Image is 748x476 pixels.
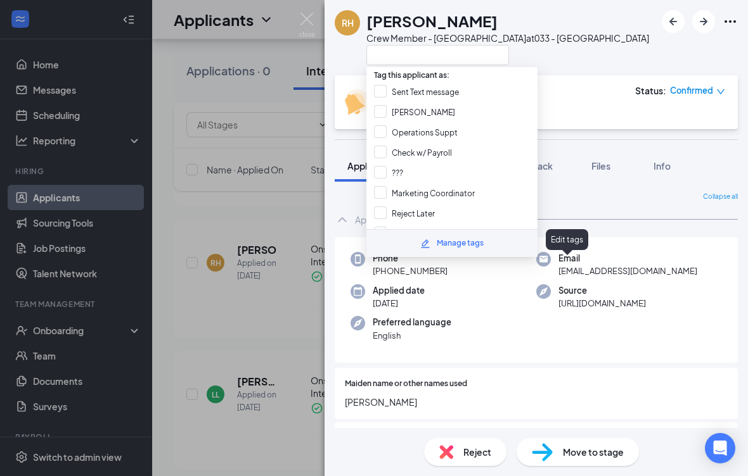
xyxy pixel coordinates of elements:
div: Edit tags [546,229,588,250]
span: Confirmed [670,84,713,97]
button: ArrowRight [692,10,715,33]
span: Collapse all [703,192,738,202]
span: down [716,87,725,96]
span: [PHONE_NUMBER] [373,265,448,277]
span: [URL][DOMAIN_NAME] [558,297,646,310]
div: Crew Member - [GEOGRAPHIC_DATA] at 033 - [GEOGRAPHIC_DATA] [366,32,649,44]
svg: Pencil [420,239,430,249]
span: Reject [463,445,491,459]
div: RH [342,16,354,29]
span: [EMAIL_ADDRESS][DOMAIN_NAME] [558,265,697,277]
svg: Ellipses [723,14,738,29]
span: English [373,329,451,342]
svg: ArrowLeftNew [666,14,681,29]
span: Email [558,252,697,265]
span: [DATE] [373,297,425,310]
span: Application [347,160,396,172]
svg: ChevronUp [335,212,350,227]
div: Application [355,213,402,226]
div: Manage tags [437,237,484,249]
div: Open Intercom Messenger [705,433,735,463]
span: Files [591,160,610,172]
div: Status : [635,84,666,97]
svg: ArrowRight [696,14,711,29]
span: Applied date [373,284,425,297]
span: Info [654,160,671,172]
span: [PERSON_NAME] [345,395,728,409]
span: Tag this applicant as: [366,63,457,82]
span: Maiden name or other names used [345,378,467,390]
span: Move to stage [563,445,624,459]
h1: [PERSON_NAME] [366,10,498,32]
span: Source [558,284,646,297]
span: Preferred language [373,316,451,329]
button: ArrowLeftNew [662,10,685,33]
